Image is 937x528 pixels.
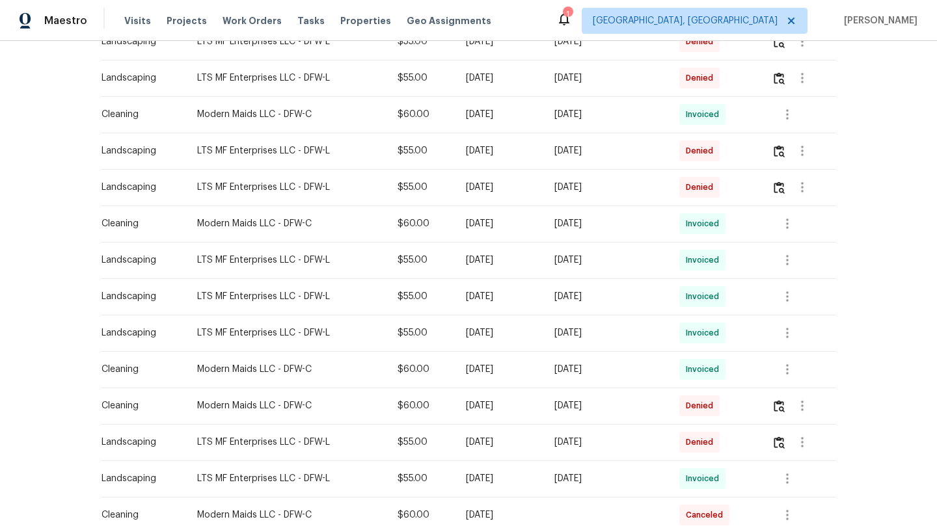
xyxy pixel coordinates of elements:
[197,508,377,521] div: Modern Maids LLC - DFW-C
[772,390,787,421] button: Review Icon
[772,26,787,57] button: Review Icon
[398,181,446,194] div: $55.00
[466,436,534,449] div: [DATE]
[554,108,659,121] div: [DATE]
[554,144,659,157] div: [DATE]
[197,436,377,449] div: LTS MF Enterprises LLC - DFW-L
[197,363,377,376] div: Modern Maids LLC - DFW-C
[398,144,446,157] div: $55.00
[686,472,724,485] span: Invoiced
[102,508,176,521] div: Cleaning
[593,14,778,27] span: [GEOGRAPHIC_DATA], [GEOGRAPHIC_DATA]
[686,108,724,121] span: Invoiced
[466,508,534,521] div: [DATE]
[554,399,659,412] div: [DATE]
[554,436,659,449] div: [DATE]
[466,217,534,230] div: [DATE]
[466,35,534,48] div: [DATE]
[102,35,176,48] div: Landscaping
[686,399,718,412] span: Denied
[466,72,534,85] div: [DATE]
[398,436,446,449] div: $55.00
[102,290,176,303] div: Landscaping
[686,508,728,521] span: Canceled
[686,144,718,157] span: Denied
[774,181,785,194] img: Review Icon
[398,35,446,48] div: $55.00
[102,181,176,194] div: Landscaping
[398,108,446,121] div: $60.00
[774,145,785,157] img: Review Icon
[466,181,534,194] div: [DATE]
[554,363,659,376] div: [DATE]
[197,217,377,230] div: Modern Maids LLC - DFW-C
[554,35,659,48] div: [DATE]
[197,108,377,121] div: Modern Maids LLC - DFW-C
[466,472,534,485] div: [DATE]
[466,108,534,121] div: [DATE]
[686,436,718,449] span: Denied
[398,399,446,412] div: $60.00
[772,135,787,166] button: Review Icon
[554,254,659,267] div: [DATE]
[686,363,724,376] span: Invoiced
[407,14,491,27] span: Geo Assignments
[774,436,785,449] img: Review Icon
[102,254,176,267] div: Landscaping
[466,399,534,412] div: [DATE]
[774,36,785,48] img: Review Icon
[102,363,176,376] div: Cleaning
[44,14,87,27] span: Maestro
[102,436,176,449] div: Landscaping
[398,217,446,230] div: $60.00
[167,14,207,27] span: Projects
[772,62,787,94] button: Review Icon
[772,427,787,458] button: Review Icon
[102,326,176,339] div: Landscaping
[102,144,176,157] div: Landscaping
[297,16,325,25] span: Tasks
[398,363,446,376] div: $60.00
[466,144,534,157] div: [DATE]
[686,217,724,230] span: Invoiced
[398,326,446,339] div: $55.00
[686,35,718,48] span: Denied
[554,326,659,339] div: [DATE]
[398,290,446,303] div: $55.00
[466,326,534,339] div: [DATE]
[686,290,724,303] span: Invoiced
[398,72,446,85] div: $55.00
[102,108,176,121] div: Cleaning
[563,8,572,21] div: 1
[554,472,659,485] div: [DATE]
[686,254,724,267] span: Invoiced
[398,254,446,267] div: $55.00
[340,14,391,27] span: Properties
[686,72,718,85] span: Denied
[554,217,659,230] div: [DATE]
[197,144,377,157] div: LTS MF Enterprises LLC - DFW-L
[686,181,718,194] span: Denied
[197,399,377,412] div: Modern Maids LLC - DFW-C
[197,472,377,485] div: LTS MF Enterprises LLC - DFW-L
[839,14,917,27] span: [PERSON_NAME]
[223,14,282,27] span: Work Orders
[774,400,785,412] img: Review Icon
[686,326,724,339] span: Invoiced
[466,254,534,267] div: [DATE]
[124,14,151,27] span: Visits
[197,35,377,48] div: LTS MF Enterprises LLC - DFW-L
[398,472,446,485] div: $55.00
[398,508,446,521] div: $60.00
[197,254,377,267] div: LTS MF Enterprises LLC - DFW-L
[197,326,377,339] div: LTS MF Enterprises LLC - DFW-L
[554,290,659,303] div: [DATE]
[102,217,176,230] div: Cleaning
[554,72,659,85] div: [DATE]
[102,472,176,485] div: Landscaping
[466,290,534,303] div: [DATE]
[466,363,534,376] div: [DATE]
[102,72,176,85] div: Landscaping
[774,72,785,85] img: Review Icon
[554,181,659,194] div: [DATE]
